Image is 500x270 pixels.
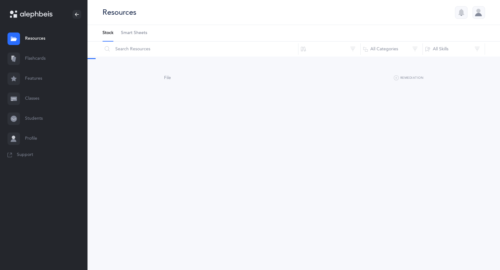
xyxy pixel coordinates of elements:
[121,30,147,36] span: Smart Sheets
[422,42,485,57] button: All Skills
[17,152,33,158] span: Support
[102,7,136,17] div: Resources
[360,42,423,57] button: All Categories
[164,75,171,80] span: File
[394,74,423,82] button: Remediation
[102,42,298,57] input: Search Resources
